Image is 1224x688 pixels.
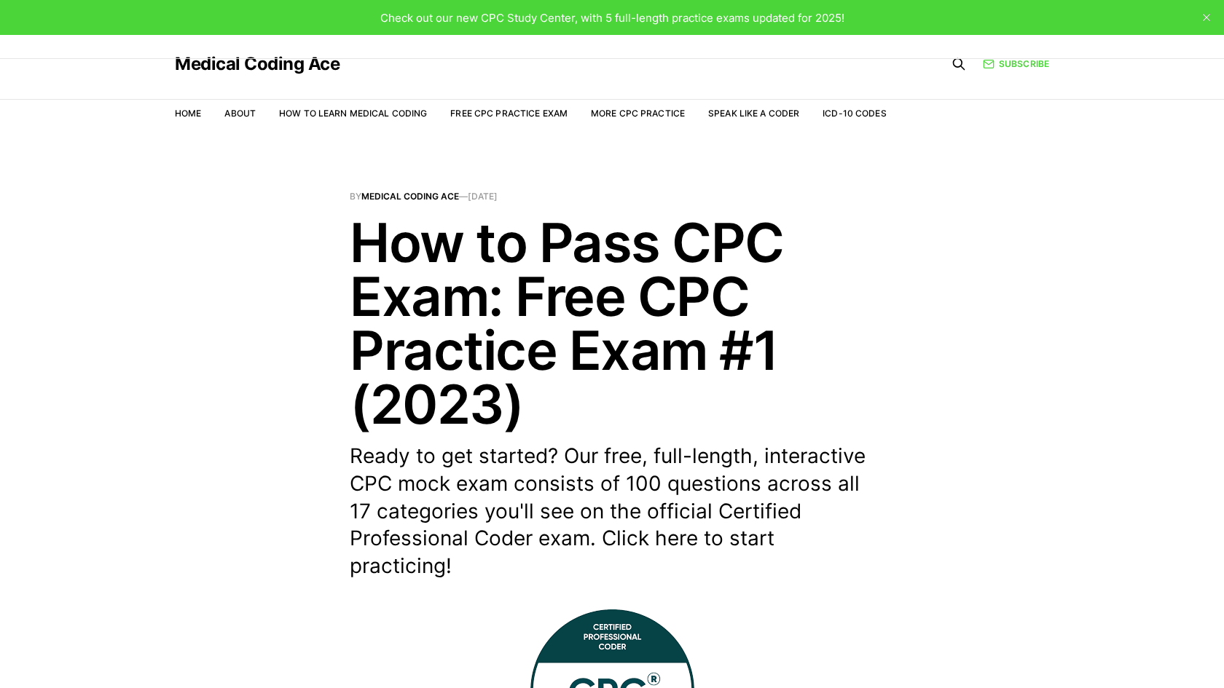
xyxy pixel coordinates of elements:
button: close [1195,6,1218,29]
a: Home [175,108,201,119]
a: ICD-10 Codes [823,108,886,119]
a: More CPC Practice [591,108,685,119]
span: Check out our new CPC Study Center, with 5 full-length practice exams updated for 2025! [380,11,844,25]
span: By — [350,192,874,201]
iframe: portal-trigger [982,617,1224,688]
a: How to Learn Medical Coding [279,108,427,119]
a: Speak Like a Coder [708,108,799,119]
a: Free CPC Practice Exam [450,108,568,119]
a: Medical Coding Ace [361,191,459,202]
time: [DATE] [468,191,498,202]
a: About [224,108,256,119]
a: Subscribe [983,57,1049,71]
h1: How to Pass CPC Exam: Free CPC Practice Exam #1 (2023) [350,216,874,431]
a: Medical Coding Ace [175,55,340,73]
p: Ready to get started? Our free, full-length, interactive CPC mock exam consists of 100 questions ... [350,443,874,580]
